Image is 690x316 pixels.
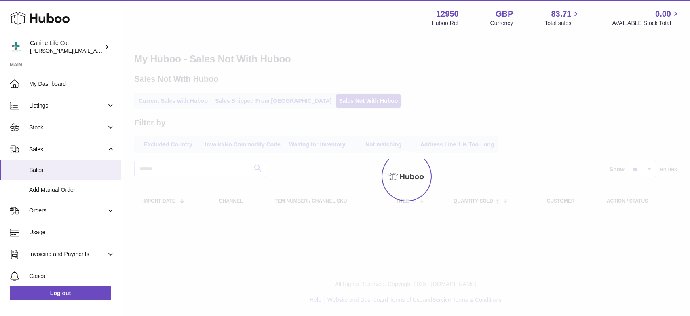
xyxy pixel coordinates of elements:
a: 0.00 AVAILABLE Stock Total [612,8,680,27]
span: [PERSON_NAME][EMAIL_ADDRESS][DOMAIN_NAME] [30,47,162,54]
span: Usage [29,229,115,236]
img: kevin@clsgltd.co.uk [10,41,22,53]
span: Total sales [544,19,580,27]
span: AVAILABLE Stock Total [612,19,680,27]
span: Add Manual Order [29,186,115,194]
div: Canine Life Co. [30,39,103,55]
span: Invoicing and Payments [29,250,106,258]
span: 83.71 [551,8,571,19]
strong: GBP [496,8,513,19]
div: Huboo Ref [432,19,459,27]
a: 83.71 Total sales [544,8,580,27]
span: My Dashboard [29,80,115,88]
span: Sales [29,166,115,174]
span: Orders [29,207,106,214]
span: Stock [29,124,106,131]
span: Sales [29,146,106,153]
a: Log out [10,286,111,300]
span: Cases [29,272,115,280]
span: Listings [29,102,106,110]
span: 0.00 [655,8,671,19]
div: Currency [490,19,513,27]
strong: 12950 [436,8,459,19]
